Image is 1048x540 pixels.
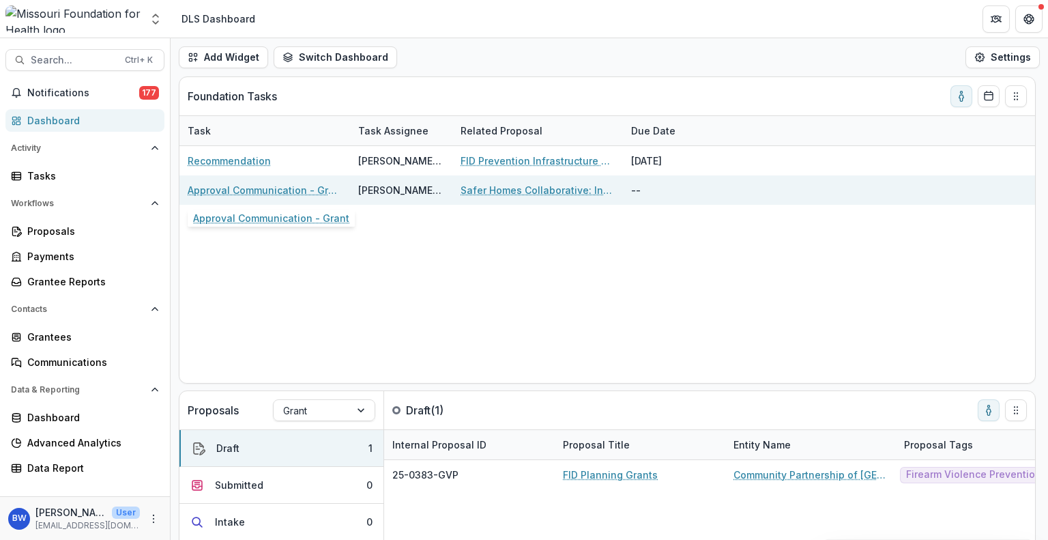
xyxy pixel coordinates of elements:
div: [DATE] [623,146,725,175]
p: User [112,507,140,519]
div: Grantee Reports [27,274,154,289]
div: Data Report [27,461,154,475]
button: Search... [5,49,164,71]
div: Payments [27,249,154,264]
div: Related Proposal [452,124,551,138]
button: More [145,511,162,527]
button: Partners [982,5,1010,33]
a: Communications [5,351,164,373]
a: Recommendation [188,154,271,168]
button: Draft1 [179,430,383,467]
span: 177 [139,86,159,100]
p: [EMAIL_ADDRESS][DOMAIN_NAME] [35,520,140,532]
div: Dashboard [27,113,154,128]
span: Data & Reporting [11,385,145,395]
div: 0 [366,515,373,529]
div: Due Date [623,116,725,145]
div: [PERSON_NAME][US_STATE] [358,154,444,168]
div: Task Assignee [350,116,452,145]
button: Open Activity [5,137,164,159]
div: Related Proposal [452,116,623,145]
span: 25-0383-GVP [392,468,458,482]
div: Task [179,116,350,145]
div: -- [623,175,725,205]
button: Submitted0 [179,467,383,504]
div: 1 [368,441,373,455]
div: Due Date [623,124,684,138]
div: Entity Name [725,438,799,452]
a: Dashboard [5,109,164,132]
span: Notifications [27,87,139,99]
button: Open entity switcher [146,5,165,33]
a: FID Prevention Infrastructure and Support Grants [461,154,615,168]
button: Add Widget [179,46,268,68]
div: Proposals [27,224,154,238]
button: Open Data & Reporting [5,379,164,401]
a: Advanced Analytics [5,431,164,454]
button: Notifications177 [5,82,164,104]
div: Tasks [27,169,154,183]
button: toggle-assigned-to-me [978,399,1000,421]
span: Activity [11,143,145,153]
div: Proposal Title [555,430,725,459]
div: Submitted [215,478,263,492]
a: Approval Communication - Grant [188,183,342,197]
a: Community Partnership of [GEOGRAPHIC_DATA][US_STATE] [733,468,888,482]
button: Switch Dashboard [274,46,397,68]
div: Intake [215,515,245,529]
a: Data Report [5,457,164,479]
a: Grantees [5,326,164,348]
a: Tasks [5,165,164,187]
button: Get Help [1015,5,1043,33]
div: Internal Proposal ID [384,430,555,459]
div: 0 [366,478,373,492]
div: Draft [216,441,239,455]
div: Entity Name [725,430,896,459]
button: toggle-assigned-to-me [950,85,972,107]
p: Foundation Tasks [188,88,277,104]
button: Calendar [978,85,1000,107]
button: Settings [965,46,1040,68]
div: Task [179,124,219,138]
img: Missouri Foundation for Health logo [5,5,141,33]
div: Internal Proposal ID [384,438,495,452]
a: Payments [5,245,164,268]
a: Grantee Reports [5,270,164,293]
div: Proposal Title [555,438,638,452]
div: Task Assignee [350,124,437,138]
span: Search... [31,55,117,66]
div: Advanced Analytics [27,436,154,450]
button: Open Contacts [5,298,164,320]
div: Communications [27,355,154,369]
div: Grantees [27,330,154,344]
div: DLS Dashboard [181,12,255,26]
div: Brian Washington [12,514,27,523]
span: Contacts [11,304,145,314]
a: Proposals [5,220,164,242]
p: Proposals [188,402,239,418]
nav: breadcrumb [176,9,261,29]
a: Safer Homes Collaborative: Infrastructure & Sustainability Funding [461,183,615,197]
a: FID Planning Grants [563,468,658,482]
div: Proposal Tags [896,438,981,452]
div: Ctrl + K [122,53,156,68]
button: Drag [1005,399,1027,421]
p: [PERSON_NAME][US_STATE] [35,505,106,520]
a: Dashboard [5,406,164,429]
span: Workflows [11,199,145,208]
button: Drag [1005,85,1027,107]
div: [PERSON_NAME][US_STATE] [358,183,444,197]
div: Dashboard [27,410,154,425]
p: Draft ( 1 ) [406,402,508,418]
button: Open Workflows [5,193,164,214]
